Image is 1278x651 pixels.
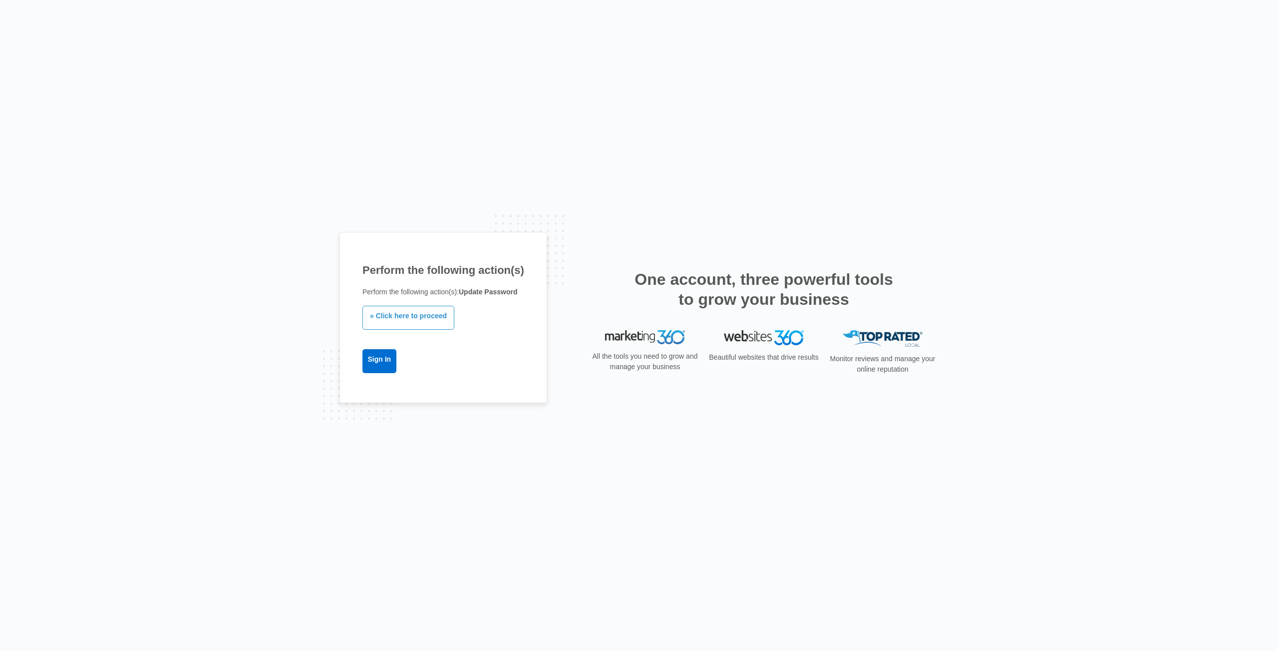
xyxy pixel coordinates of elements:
a: Sign In [362,349,396,373]
img: Top Rated Local [843,330,923,347]
p: Monitor reviews and manage your online reputation [827,354,939,375]
p: Perform the following action(s): [362,287,524,297]
p: Beautiful websites that drive results [708,352,820,363]
img: Marketing 360 [605,330,685,344]
img: Websites 360 [724,330,804,345]
a: » Click here to proceed [362,306,454,330]
b: Update Password [459,288,517,296]
h2: One account, three powerful tools to grow your business [632,269,896,309]
p: All the tools you need to grow and manage your business [589,351,701,372]
h1: Perform the following action(s) [362,262,524,278]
